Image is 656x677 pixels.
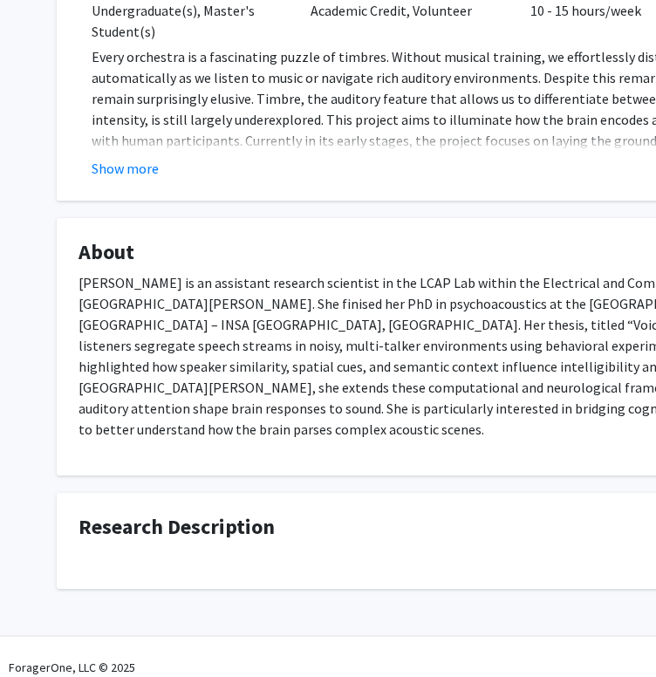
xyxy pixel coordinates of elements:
[13,598,74,664] iframe: Chat
[92,158,159,179] button: Show more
